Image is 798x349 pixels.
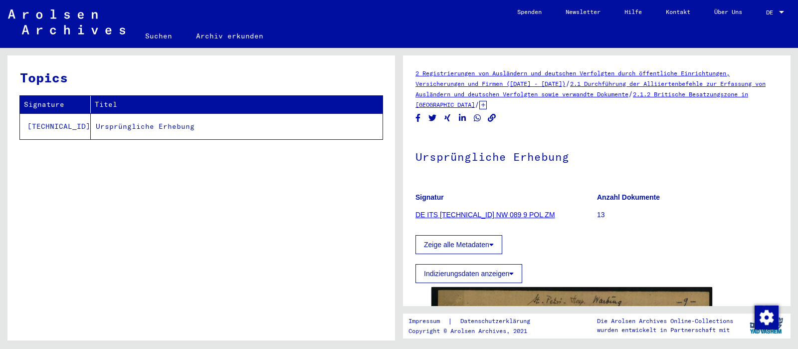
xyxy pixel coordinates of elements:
[427,112,438,124] button: Share on Twitter
[597,317,733,326] p: Die Arolsen Archives Online-Collections
[597,210,778,220] p: 13
[566,79,570,88] span: /
[766,9,777,16] span: DE
[472,112,483,124] button: Share on WhatsApp
[20,68,382,87] h3: Topics
[597,326,733,335] p: wurden entwickelt in Partnerschaft mit
[415,193,444,201] b: Signatur
[8,9,125,34] img: Arolsen_neg.svg
[754,305,778,329] div: Zustimmung ändern
[133,24,184,48] a: Suchen
[20,96,91,113] th: Signature
[408,327,542,336] p: Copyright © Arolsen Archives, 2021
[457,112,468,124] button: Share on LinkedIn
[20,113,91,139] td: [TECHNICAL_ID]
[413,112,423,124] button: Share on Facebook
[487,112,497,124] button: Copy link
[748,313,785,338] img: yv_logo.png
[475,100,479,109] span: /
[91,96,383,113] th: Titel
[408,316,448,327] a: Impressum
[91,113,383,139] td: Ursprüngliche Erhebung
[415,80,766,98] a: 2.1 Durchführung der Alliiertenbefehle zur Erfassung von Ausländern und deutschen Verfolgten sowi...
[442,112,453,124] button: Share on Xing
[415,69,730,87] a: 2 Registrierungen von Ausländern und deutschen Verfolgten durch öffentliche Einrichtungen, Versic...
[415,134,778,178] h1: Ursprüngliche Erhebung
[755,306,779,330] img: Zustimmung ändern
[628,89,633,98] span: /
[184,24,275,48] a: Archiv erkunden
[597,193,660,201] b: Anzahl Dokumente
[415,264,522,283] button: Indizierungsdaten anzeigen
[415,235,502,254] button: Zeige alle Metadaten
[408,316,542,327] div: |
[415,211,555,219] a: DE ITS [TECHNICAL_ID] NW 089 9 POL ZM
[452,316,542,327] a: Datenschutzerklärung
